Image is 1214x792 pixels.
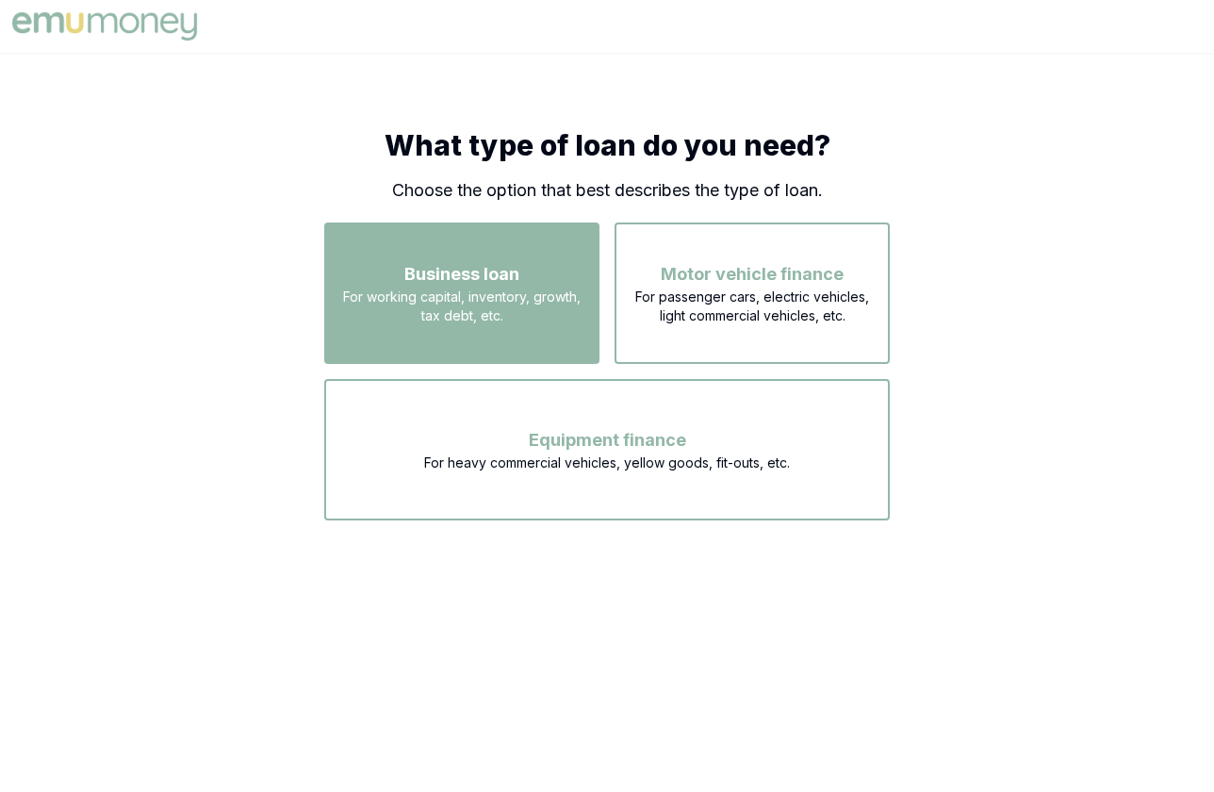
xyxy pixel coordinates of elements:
a: Motor vehicle financeFor passenger cars, electric vehicles, light commercial vehicles, etc. [615,265,890,284]
h1: What type of loan do you need? [324,128,890,162]
button: Equipment financeFor heavy commercial vehicles, yellow goods, fit-outs, etc. [324,379,890,520]
button: Business loanFor working capital, inventory, growth, tax debt, etc. [324,223,599,364]
span: Business loan [404,261,519,288]
p: Choose the option that best describes the type of loan. [324,177,890,204]
img: Emu Money [8,8,202,45]
a: Business loanFor working capital, inventory, growth, tax debt, etc. [324,265,599,284]
span: For passenger cars, electric vehicles, light commercial vehicles, etc. [632,288,873,325]
button: Motor vehicle financeFor passenger cars, electric vehicles, light commercial vehicles, etc. [615,223,890,364]
span: Motor vehicle finance [661,261,844,288]
span: Equipment finance [529,427,686,454]
span: For heavy commercial vehicles, yellow goods, fit-outs, etc. [424,454,790,472]
a: Equipment financeFor heavy commercial vehicles, yellow goods, fit-outs, etc. [324,431,890,450]
span: For working capital, inventory, growth, tax debt, etc. [341,288,582,325]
